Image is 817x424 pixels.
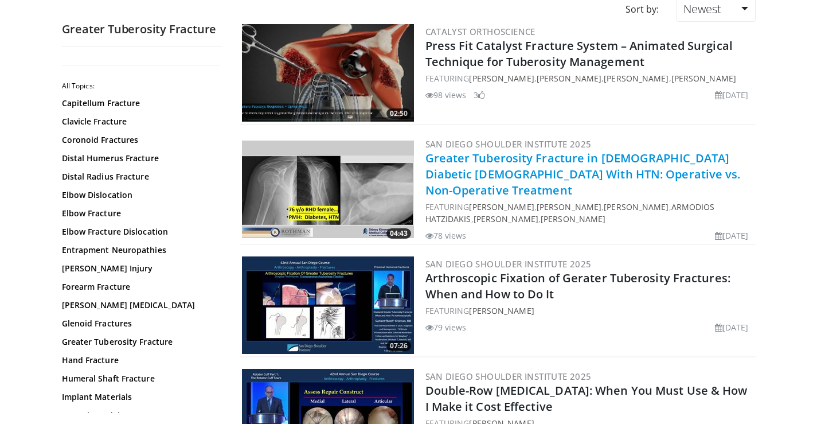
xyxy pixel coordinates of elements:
a: [PERSON_NAME] [537,201,601,212]
a: Greater Tuberosity Fracture [62,336,217,348]
span: Newest [683,1,721,17]
a: [PERSON_NAME] [469,201,534,212]
div: FEATURING , , , [425,72,753,84]
a: Coronoid Fractures [62,134,217,146]
a: [PERSON_NAME] [469,305,534,316]
a: Forearm Fracture [62,281,217,293]
a: Elbow Fracture [62,208,217,219]
a: Capitellum Fracture [62,98,217,109]
a: 07:26 [242,256,414,354]
img: 5610f67a-4425-403b-971f-ae30007e1eaa.png.300x170_q85_crop-smart_upscale.jpg [242,24,414,122]
img: 6d780266-ef84-4600-a85f-1afd2a1b1501.300x170_q85_crop-smart_upscale.jpg [242,141,414,238]
a: Double-Row [MEDICAL_DATA]: When You Must Use & How I Make it Cost Effective [425,383,748,414]
a: Lateral Condyle Fracture [62,410,217,421]
a: [PERSON_NAME] [604,73,669,84]
h2: All Topics: [62,81,220,91]
li: [DATE] [715,89,749,101]
a: Distal Radius Fracture [62,171,217,182]
li: [DATE] [715,321,749,333]
a: Elbow Fracture Dislocation [62,226,217,238]
a: [PERSON_NAME] [469,73,534,84]
a: [PERSON_NAME] [474,213,538,224]
a: [PERSON_NAME] [537,73,601,84]
a: Greater Tuberosity Fracture in [DEMOGRAPHIC_DATA] Diabetic [DEMOGRAPHIC_DATA] With HTN: Operative... [425,150,741,198]
a: [PERSON_NAME] [541,213,605,224]
img: d0452aa8-1d9c-4303-a7f2-b4027d982298.300x170_q85_crop-smart_upscale.jpg [242,256,414,354]
a: [PERSON_NAME] [604,201,669,212]
a: [PERSON_NAME] [MEDICAL_DATA] [62,299,217,311]
a: Humeral Shaft Fracture [62,373,217,384]
a: 04:43 [242,141,414,238]
a: Implant Materials [62,391,217,403]
a: Press Fit Catalyst Fracture System – Animated Surgical Technique for Tuberosity Management [425,38,733,69]
a: Elbow Dislocation [62,189,217,201]
h2: Greater Tuberosity Fracture [62,22,222,37]
li: [DATE] [715,229,749,242]
a: [PERSON_NAME] Injury [62,263,217,274]
a: Clavicle Fracture [62,116,217,127]
div: FEATURING , , , , , [425,201,753,225]
a: Hand Fracture [62,355,217,366]
a: San Diego Shoulder Institute 2025 [425,371,592,382]
a: San Diego Shoulder Institute 2025 [425,258,592,270]
a: Glenoid Fractures [62,318,217,329]
a: Entrapment Neuropathies [62,244,217,256]
a: 02:50 [242,24,414,122]
div: FEATURING [425,305,753,317]
li: 3 [474,89,485,101]
a: [PERSON_NAME] [671,73,736,84]
span: 04:43 [386,228,411,239]
a: Catalyst OrthoScience [425,26,535,37]
li: 98 views [425,89,467,101]
span: 07:26 [386,341,411,351]
a: San Diego Shoulder Institute 2025 [425,138,592,150]
span: 02:50 [386,108,411,119]
a: Arthroscopic Fixation of Gerater Tuberosity Fractures: When and How to Do It [425,270,730,302]
a: Distal Humerus Fracture [62,153,217,164]
li: 79 views [425,321,467,333]
li: 78 views [425,229,467,242]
